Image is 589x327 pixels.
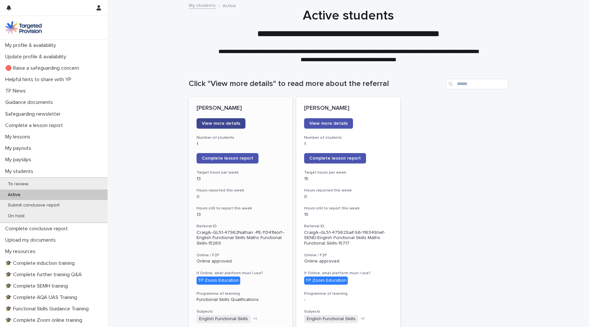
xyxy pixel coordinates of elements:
[197,253,285,258] h3: Online / F2F
[304,105,392,112] p: [PERSON_NAME]
[304,194,392,200] p: 0
[197,259,285,264] p: Online approved
[5,21,42,34] img: M5nRWzHhSzIhMunXDL62
[197,230,285,246] p: CraigA--GL51-47962Nathan -PE-11341Norf--English Functional Skills Maths Functional Skills-15269
[304,315,358,323] span: English Functional Skills
[3,134,36,140] p: My lessons
[304,230,392,246] p: CraigA--GL51-47962Saif-S6-11634Shef-SEND-English Functional Skills Maths Functional Skills-15717
[197,212,285,218] p: 13
[3,122,68,129] p: Complete a lesson report
[304,170,392,175] h3: Target hours per week
[253,317,257,321] span: + 1
[3,272,87,278] p: 🎓 Complete further training Q&A
[3,237,61,243] p: Upload my documents
[3,203,65,208] p: Submit conclusive report
[3,317,87,323] p: 🎓 Complete Zoom online training
[3,88,31,94] p: TP News
[3,77,77,83] p: Helpful hints to share with YP
[197,118,245,129] a: View more details
[304,176,392,182] p: 15
[3,260,80,266] p: 🎓 Complete induction training
[304,309,392,314] h3: Subjects
[197,271,285,276] h3: If Online, what platform must I use?
[197,153,258,163] a: Complete lesson report
[3,226,73,232] p: Complete conclusive report
[3,54,71,60] p: Update profile & availability
[3,65,84,71] p: 🔴 Raise a safeguarding concern
[197,194,285,200] p: 0
[197,105,285,112] p: [PERSON_NAME]
[304,224,392,229] h3: Referral ID
[309,121,348,126] span: View more details
[3,111,66,117] p: Safeguarding newsletter
[197,170,285,175] h3: Target hours per week
[3,168,38,175] p: My students
[197,297,285,303] p: Functional Skills Qualifications
[197,206,285,211] h3: Hours still to report this week
[197,315,251,323] span: English Functional Skills
[3,249,41,255] p: My resources
[304,141,392,147] p: 1
[3,42,61,49] p: My profile & availability
[197,176,285,182] p: 13
[3,99,58,106] p: Guidance documents
[309,156,361,161] span: Complete lesson report
[3,192,26,198] p: Active
[3,213,30,219] p: On hold
[304,188,392,193] h3: Hours reported this week
[197,224,285,229] h3: Referral ID
[197,188,285,193] h3: Hours reported this week
[197,291,285,296] h3: Programme of learning
[304,206,392,211] h3: Hours still to report this week
[304,297,392,303] p: -
[304,291,392,296] h3: Programme of learning
[3,283,73,289] p: 🎓 Complete SEMH training
[304,271,392,276] h3: If Online, what platform must I use?
[202,121,240,126] span: View more details
[189,1,215,9] a: My students
[304,153,366,163] a: Complete lesson report
[3,306,94,312] p: 🎓 Functional Skills Guidance Training
[3,181,34,187] p: To review
[304,277,348,285] div: TP Zoom Education
[197,135,285,140] h3: Number of students
[189,8,508,23] h1: Active students
[197,309,285,314] h3: Subjects
[446,79,508,89] input: Search
[197,277,240,285] div: TP Zoom Education
[304,212,392,218] p: 15
[304,259,392,264] p: Online approved
[304,253,392,258] h3: Online / F2F
[304,135,392,140] h3: Number of students
[361,317,364,321] span: + 1
[3,294,82,301] p: 🎓 Complete AQA UAS Training
[202,156,253,161] span: Complete lesson report
[3,145,37,151] p: My payouts
[197,141,285,147] p: 1
[189,79,444,89] h1: Click "View more details" to read more about the referral
[304,118,353,129] a: View more details
[223,2,236,9] p: Active
[3,157,37,163] p: My payslips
